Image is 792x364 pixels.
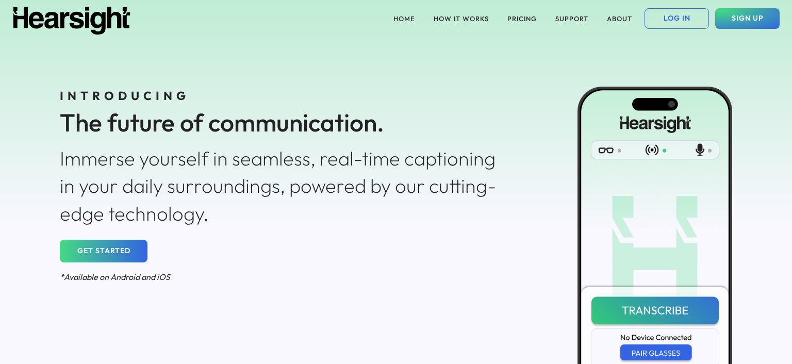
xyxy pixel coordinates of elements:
[60,240,147,262] button: GET STARTED
[549,8,595,29] button: SUPPORT
[715,8,780,29] button: SIGN UP
[12,7,131,35] img: Hearsight logo
[501,8,543,29] button: PRICING
[427,8,495,29] button: HOW IT WORKS
[645,8,709,29] button: LOG IN
[387,8,421,29] button: HOME
[60,105,507,140] div: The future of communication.
[60,271,507,283] div: *Available on Android and iOS
[60,88,507,104] div: INTRODUCING
[601,8,638,29] button: ABOUT
[60,145,507,227] div: Immerse yourself in seamless, real-time captioning in your daily surroundings, powered by our cut...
